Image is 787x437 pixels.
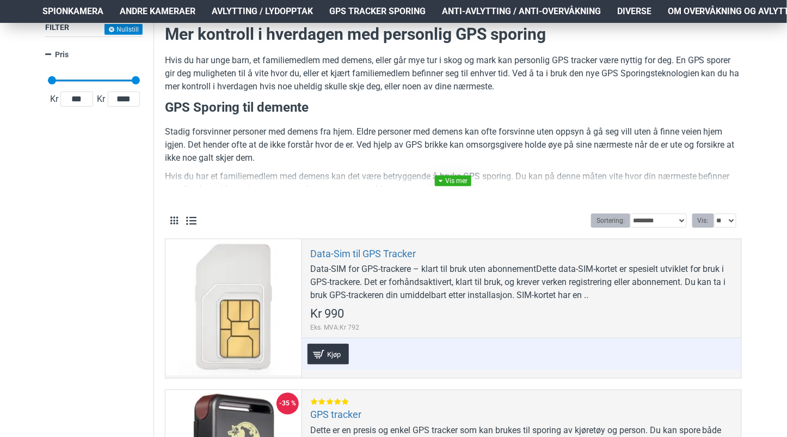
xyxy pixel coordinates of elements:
[212,5,313,18] span: Avlytting / Lydopptak
[42,5,103,18] span: Spionkamera
[95,93,108,106] span: Kr
[165,125,742,165] p: Stadig forsvinner personer med demens fra hjem. Eldre personer med demens kan ofte forsvinne uten...
[324,351,343,358] span: Kjøp
[617,5,651,18] span: Diverse
[48,93,60,106] span: Kr
[310,323,359,332] span: Eks. MVA:Kr 792
[165,239,302,375] a: Data-Sim til GPS Tracker
[310,263,733,302] div: Data-SIM for GPS-trackere – klart til bruk uten abonnementDette data-SIM-kortet er spesielt utvik...
[120,5,195,18] span: Andre kameraer
[165,23,742,46] h2: Mer kontroll i hverdagen med personlig GPS sporing
[45,45,143,64] a: Pris
[104,24,143,35] button: Nullstill
[165,54,742,93] p: Hvis du har unge barn, et familiemedlem med demens, eller går mye tur i skog og mark kan personli...
[165,170,742,196] p: Hvis du har et familiemedlem med demens kan det være betryggende å bruke GPS sporing. Du kan på d...
[45,23,69,32] span: Filter
[692,214,714,228] label: Vis:
[591,214,630,228] label: Sortering:
[442,5,601,18] span: Anti-avlytting / Anti-overvåkning
[310,247,416,260] a: Data-Sim til GPS Tracker
[329,5,426,18] span: GPS Tracker Sporing
[310,408,361,421] a: GPS tracker
[165,99,742,117] h3: GPS Sporing til demente
[310,308,344,320] span: Kr 990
